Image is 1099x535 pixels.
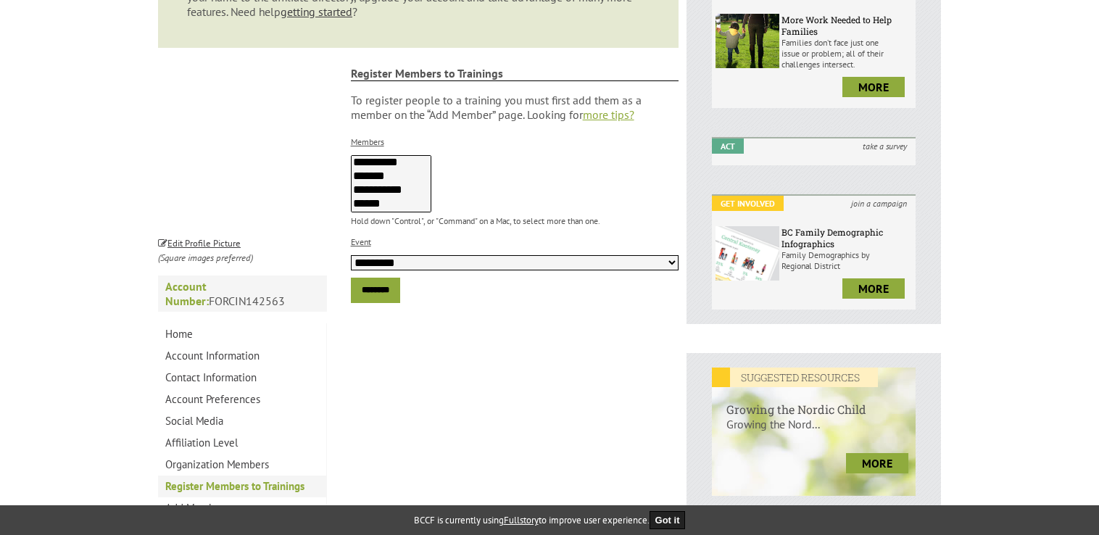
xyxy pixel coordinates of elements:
[351,236,371,247] label: Event
[158,497,326,519] a: Add Member
[712,138,744,154] em: Act
[158,389,326,410] a: Account Preferences
[158,410,326,432] a: Social Media
[351,215,679,226] p: Hold down "Control", or "Command" on a Mac, to select more than one.
[842,278,905,299] a: more
[846,453,908,473] a: more
[158,432,326,454] a: Affiliation Level
[351,66,679,81] strong: Register Members to Trainings
[158,367,326,389] a: Contact Information
[158,252,253,264] i: (Square images preferred)
[504,514,539,526] a: Fullstory
[281,4,352,19] a: getting started
[351,136,384,147] label: Members
[158,323,326,345] a: Home
[781,14,912,37] h6: More Work Needed to Help Families
[854,138,916,154] i: take a survey
[158,237,241,249] small: Edit Profile Picture
[842,77,905,97] a: more
[781,37,912,70] p: Families don’t face just one issue or problem; all of their challenges intersect.
[712,387,916,417] h6: Growing the Nordic Child
[712,417,916,446] p: Growing the Nord...
[158,345,326,367] a: Account Information
[712,368,878,387] em: SUGGESTED RESOURCES
[842,196,916,211] i: join a campaign
[351,93,679,122] p: To register people to a training you must first add them as a member on the “Add Member” page. Lo...
[781,249,912,271] p: Family Demographics by Regional District
[165,279,209,308] strong: Account Number:
[158,275,327,312] p: FORCIN142563
[781,226,912,249] h6: BC Family Demographic Infographics
[650,511,686,529] button: Got it
[712,196,784,211] em: Get Involved
[158,454,326,476] a: Organization Members
[158,235,241,249] a: Edit Profile Picture
[583,107,634,122] a: more tips?
[158,476,326,497] a: Register Members to Trainings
